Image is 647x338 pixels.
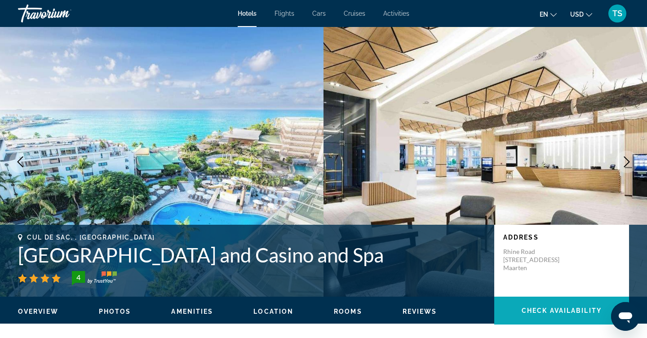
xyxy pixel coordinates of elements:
button: Rooms [334,307,362,316]
span: Photos [99,308,131,315]
span: TS [612,9,622,18]
button: Reviews [403,307,437,316]
div: 4 [69,272,87,283]
button: Check Availability [494,297,629,325]
h1: [GEOGRAPHIC_DATA] and Casino and Spa [18,243,485,267]
img: trustyou-badge-hor.svg [72,271,117,285]
button: Location [253,307,293,316]
button: User Menu [606,4,629,23]
button: Overview [18,307,58,316]
button: Previous image [9,151,31,173]
span: Amenities [171,308,213,315]
a: Hotels [238,10,257,17]
iframe: Button to launch messaging window [611,302,640,331]
button: Photos [99,307,131,316]
a: Cruises [344,10,365,17]
span: Overview [18,308,58,315]
button: Change currency [570,8,592,21]
span: en [540,11,548,18]
span: Cul De Sac, , [GEOGRAPHIC_DATA] [27,234,155,241]
a: Cars [312,10,326,17]
span: USD [570,11,584,18]
span: Location [253,308,293,315]
span: Rooms [334,308,362,315]
span: Reviews [403,308,437,315]
button: Next image [616,151,638,173]
button: Amenities [171,307,213,316]
button: Change language [540,8,557,21]
p: Address [503,234,620,241]
p: Rhine Road [STREET_ADDRESS] Maarten [503,248,575,272]
a: Travorium [18,2,108,25]
span: Check Availability [522,307,602,314]
a: Activities [383,10,409,17]
a: Flights [275,10,294,17]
